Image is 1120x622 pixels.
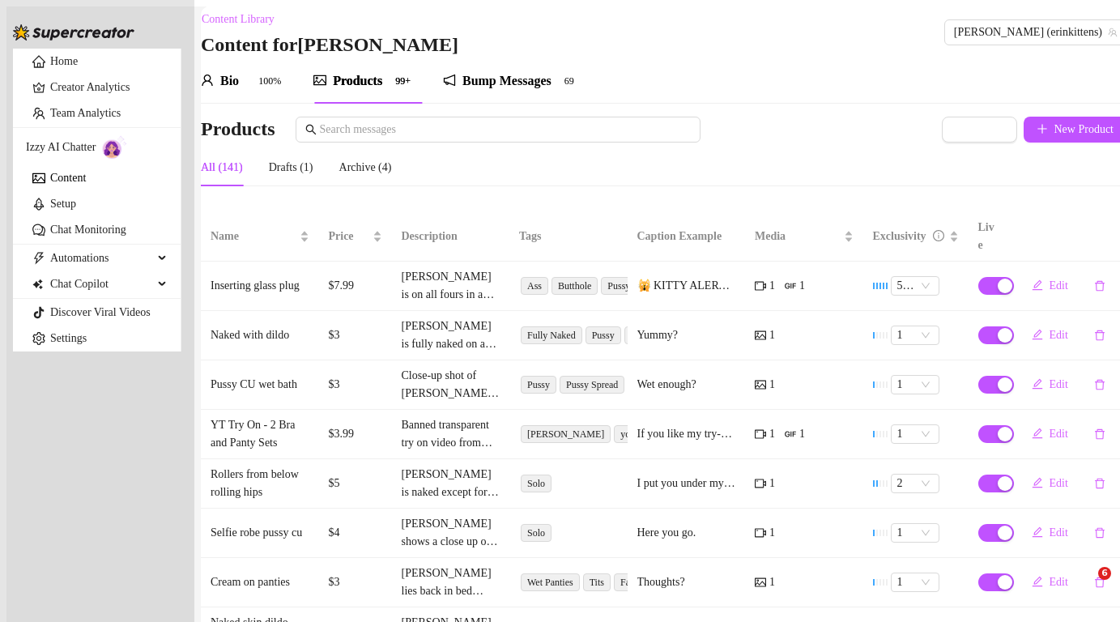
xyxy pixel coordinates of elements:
button: Edit [1019,471,1081,496]
div: All (141) [201,159,243,177]
span: 1 [897,326,933,344]
span: Content Library [202,13,275,26]
span: Butthole [551,277,598,295]
td: $3.99 [319,410,392,459]
a: Home [50,55,78,67]
div: [PERSON_NAME] shows a close up of her pussy while she leans back in her black satin robe. She is ... [402,515,500,551]
a: Chat Monitoring [50,224,126,236]
th: Price [319,212,392,262]
span: 1 [769,573,775,591]
span: 2 [897,475,933,492]
td: $7.99 [319,262,392,311]
button: Edit [1019,372,1081,398]
td: Rollers from below rolling hips [201,459,319,509]
td: $5 [319,459,392,509]
button: Edit [1019,421,1081,447]
td: Naked with dildo [201,311,319,360]
span: Edit [1050,378,1068,391]
span: edit [1032,477,1043,488]
span: Chat Copilot [50,271,153,297]
td: Inserting glass plug [201,262,319,311]
div: Banned transparent try on video from YouTube. Two transparent bra and underwear pairs. One is bla... [402,416,500,452]
a: Settings [50,332,87,344]
td: $4 [319,509,392,558]
div: [PERSON_NAME] is naked except for an open black satin robe and rollers in her hair. She's sitting... [402,466,500,501]
span: [PERSON_NAME] [521,425,611,443]
span: search [305,124,317,135]
span: 1 [897,524,933,542]
button: delete [1081,421,1118,447]
span: Izzy AI Chatter [26,138,96,156]
span: Import [973,123,1003,136]
span: video-camera [755,280,766,292]
span: New Product [1054,123,1114,136]
div: Exclusivity [873,228,926,245]
button: delete [1081,471,1118,496]
span: Price [329,228,369,245]
span: Edit [1050,576,1068,589]
span: 1 [897,376,933,394]
span: Solo [521,475,551,492]
div: Bump Messages [462,71,551,91]
button: Edit [1019,322,1081,348]
span: 6 [1098,567,1111,580]
td: $3 [319,360,392,410]
span: 5 🔥 [897,277,933,295]
span: Pussy Spread [560,376,624,394]
span: 1 [799,277,805,295]
span: 1 [769,524,775,542]
h3: Content for [PERSON_NAME] [201,32,458,58]
span: Edit [1050,477,1068,490]
button: delete [1081,372,1118,398]
span: picture [313,74,326,87]
td: YT Try On - 2 Bra and Panty Sets [201,410,319,459]
div: Thoughts? [637,573,685,591]
div: [PERSON_NAME] is fully naked on a bed, legs spread wide with her pussy and tits in full view. Her... [402,317,500,353]
span: 9 [569,75,574,87]
span: team [1108,28,1118,37]
span: edit [1032,526,1043,538]
img: Chat Copilot [32,279,43,290]
sup: 100% [252,73,287,89]
td: Selfie robe pussy cu [201,509,319,558]
td: $3 [319,558,392,607]
a: Creator Analytics [50,75,168,100]
div: [PERSON_NAME] is on all fours in a bedroom wearing white panties, black fishnet thigh-highs, and ... [402,268,500,304]
span: edit [1032,329,1043,340]
span: Media [755,228,841,245]
span: video-camera [755,428,766,440]
span: youtube [614,425,658,443]
div: Yummy? [637,326,679,344]
button: Edit [1019,273,1081,299]
span: user [201,74,214,87]
span: picture [755,379,766,390]
span: notification [443,74,456,87]
button: delete [1081,273,1118,299]
span: Edit [1050,279,1068,292]
span: Tits [583,573,611,591]
td: Cream on panties [201,558,319,607]
span: Pussy [601,277,637,295]
button: Content Library [201,6,287,32]
span: gif [785,280,796,292]
span: edit [1032,378,1043,390]
span: delete [1094,527,1105,539]
div: Bio [220,71,239,91]
div: Here you go. [637,524,696,542]
span: Fully Naked [521,326,582,344]
div: Wet enough? [637,376,696,394]
th: Caption Example [628,212,746,262]
sup: 145 [389,73,417,89]
span: Automations [50,245,153,271]
span: 1 [897,425,933,443]
span: thunderbolt [32,252,45,265]
div: I put you under my chair. [637,475,736,492]
span: video-camera [755,527,766,539]
span: 1 [769,326,775,344]
a: Discover Viral Videos [50,306,151,318]
span: delete [1094,379,1105,390]
iframe: Intercom live chat [1065,567,1104,606]
button: Edit [1019,569,1081,595]
span: Pussy [586,326,621,344]
th: Media [745,212,863,262]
